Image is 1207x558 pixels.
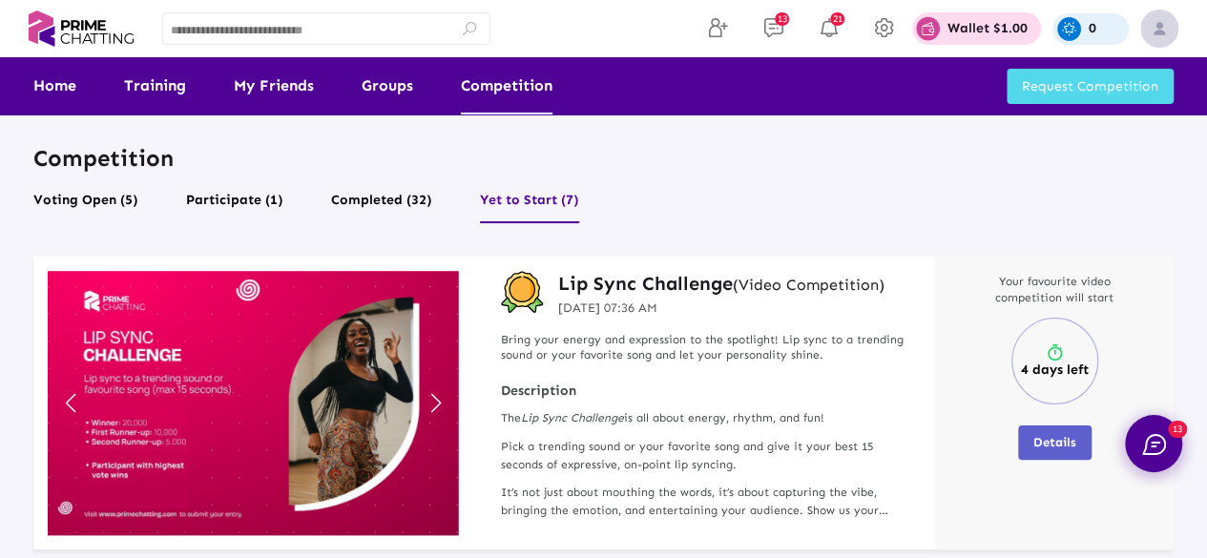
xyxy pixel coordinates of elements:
img: timer.svg [1045,343,1064,362]
p: Wallet $1.00 [947,22,1028,35]
p: Competition [33,143,1174,173]
h3: Lip Sync Challenge [558,271,884,296]
button: Completed (32) [331,187,432,223]
img: chat.svg [1142,434,1166,455]
button: Participate (1) [186,187,283,223]
p: Your favourite video competition will start [968,274,1140,306]
a: Lip Sync Challenge(Video Competition) [558,271,884,296]
a: Groups [362,57,413,114]
p: Pick a trending sound or your favorite song and give it your best 15 seconds of expressive, on-po... [501,438,906,474]
img: logo [29,6,134,52]
a: Home [33,57,76,114]
div: Previous slide [57,382,83,424]
div: Next slide [423,382,448,424]
a: Competition [461,57,552,114]
p: [DATE] 07:36 AM [558,299,884,318]
small: (Video Competition) [733,276,884,294]
a: My Friends [234,57,314,114]
img: img [1140,10,1178,48]
p: The is all about energy, rhythm, and fun! [501,409,906,427]
div: 1 / 1 [48,271,458,535]
button: Details [1018,425,1092,460]
p: It’s not just about mouthing the words, it’s about capturing the vibe, bringing the emotion, and ... [501,484,906,520]
span: Details [1033,435,1076,449]
button: Voting Open (5) [33,187,138,223]
span: Request Competition [1022,78,1158,94]
i: Lip Sync Challenge [521,411,624,424]
span: 13 [1168,421,1187,438]
span: 13 [775,12,789,26]
button: 13 [1125,415,1182,472]
span: 21 [830,12,844,26]
img: compititionbanner1750487760-mQ7AA.jpg [48,271,458,535]
p: Bring your energy and expression to the spotlight! Lip sync to a trending sound or your favorite ... [501,332,906,364]
img: competition-badge.svg [501,271,544,314]
strong: Description [501,382,906,400]
button: Request Competition [1007,69,1174,104]
a: Training [124,57,186,114]
p: 4 days left [1021,362,1089,378]
p: 0 [1089,22,1096,35]
button: Yet to Start (7) [480,187,579,223]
